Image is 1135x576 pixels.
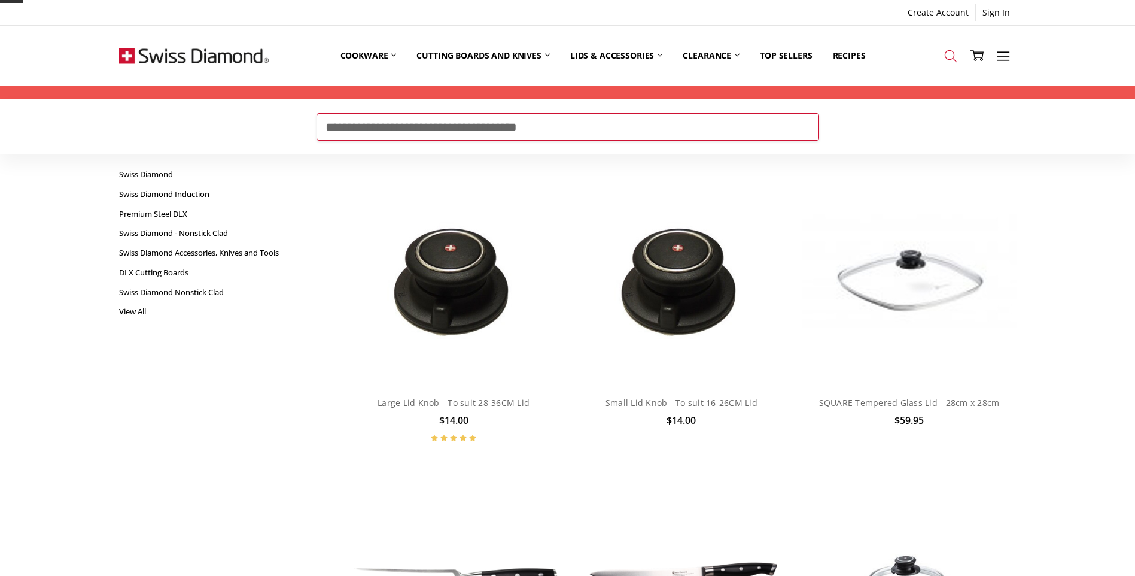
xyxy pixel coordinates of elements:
a: Cutting boards and knives [406,29,560,82]
img: Large Lid Knob - To suit 28-36CM Lid [366,171,541,386]
a: Lids & Accessories [560,29,673,82]
a: Small Lid Knob - To suit 16-26CM Lid [574,171,789,386]
a: Swiss Diamond Induction [119,184,300,204]
a: SQUARE Tempered Glass Lid - 28cm x 28cm [802,171,1016,386]
img: Free Shipping On Every Order [119,26,269,86]
a: Premium Steel DLX [119,204,300,224]
a: Swiss Diamond - Nonstick Clad [119,223,300,243]
span: $14.00 [667,414,696,427]
a: Create Account [901,4,975,21]
a: Sign In [976,4,1017,21]
a: View All [119,302,300,322]
a: Swiss Diamond Accessories, Knives and Tools [119,243,300,263]
a: Swiss Diamond [119,165,300,184]
img: SQUARE Tempered Glass Lid - 28cm x 28cm [802,172,1016,386]
a: Swiss Diamond Nonstick Clad [119,283,300,302]
a: Clearance [673,29,750,82]
span: $59.95 [894,414,924,427]
a: Large Lid Knob - To suit 28-36CM Lid [346,171,561,386]
a: Cookware [330,29,407,82]
a: SQUARE Tempered Glass Lid - 28cm x 28cm [819,397,1000,408]
a: Top Sellers [750,29,822,82]
a: DLX Cutting Boards [119,263,300,283]
a: Small Lid Knob - To suit 16-26CM Lid [605,397,757,408]
span: $14.00 [439,414,468,427]
img: Small Lid Knob - To suit 16-26CM Lid [594,171,769,386]
a: Large Lid Knob - To suit 28-36CM Lid [378,397,530,408]
a: Recipes [823,29,876,82]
